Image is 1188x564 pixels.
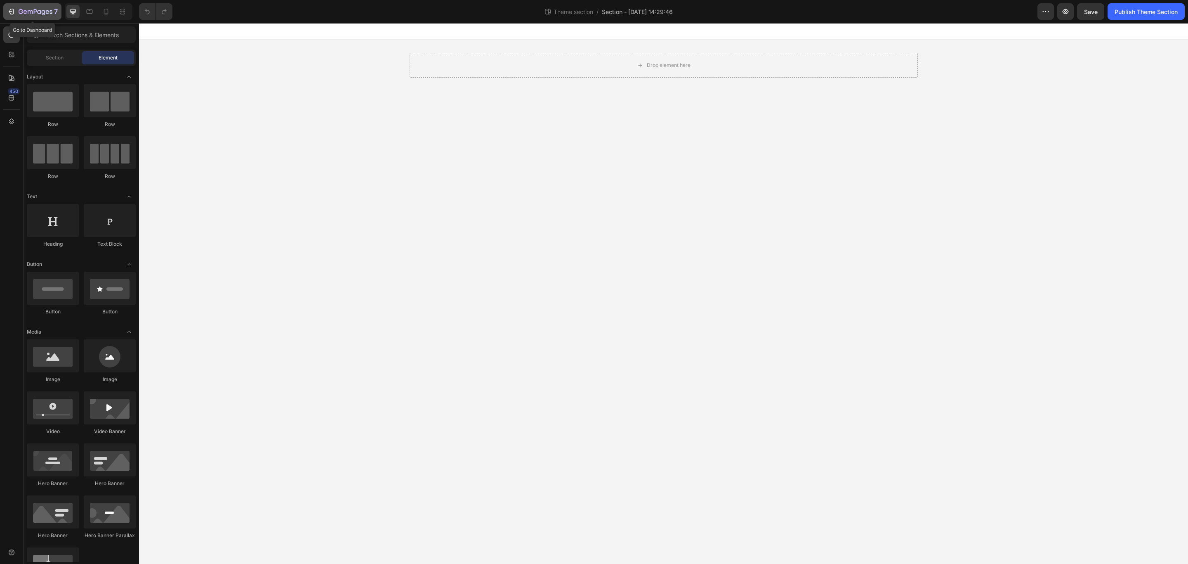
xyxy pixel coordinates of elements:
div: Row [84,173,136,180]
div: 450 [8,88,20,95]
span: Media [27,328,41,336]
div: Image [27,376,79,383]
iframe: Design area [139,23,1188,564]
input: Search Sections & Elements [27,26,136,43]
span: Element [99,54,118,62]
button: Publish Theme Section [1108,3,1185,20]
span: Button [27,261,42,268]
div: Hero Banner [84,480,136,487]
div: Image [84,376,136,383]
span: Save [1084,8,1098,15]
span: / [596,7,599,16]
span: Toggle open [123,325,136,339]
div: Button [27,308,79,315]
span: Layout [27,73,43,81]
p: 7 [54,7,58,17]
div: Heading [27,240,79,248]
button: Save [1077,3,1104,20]
span: Toggle open [123,258,136,271]
div: Row [84,121,136,128]
div: Hero Banner [27,480,79,487]
button: 7 [3,3,61,20]
div: Hero Banner Parallax [84,532,136,539]
div: Video [27,428,79,435]
span: Section [46,54,64,62]
div: Video Banner [84,428,136,435]
div: Text Block [84,240,136,248]
div: Row [27,121,79,128]
span: Toggle open [123,190,136,203]
span: Text [27,193,37,200]
div: Publish Theme Section [1115,7,1178,16]
span: Section - [DATE] 14:29:46 [602,7,673,16]
div: Drop element here [508,39,552,45]
div: Button [84,308,136,315]
div: Undo/Redo [139,3,172,20]
span: Toggle open [123,70,136,83]
div: Row [27,173,79,180]
div: Hero Banner [27,532,79,539]
span: Theme section [552,7,595,16]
